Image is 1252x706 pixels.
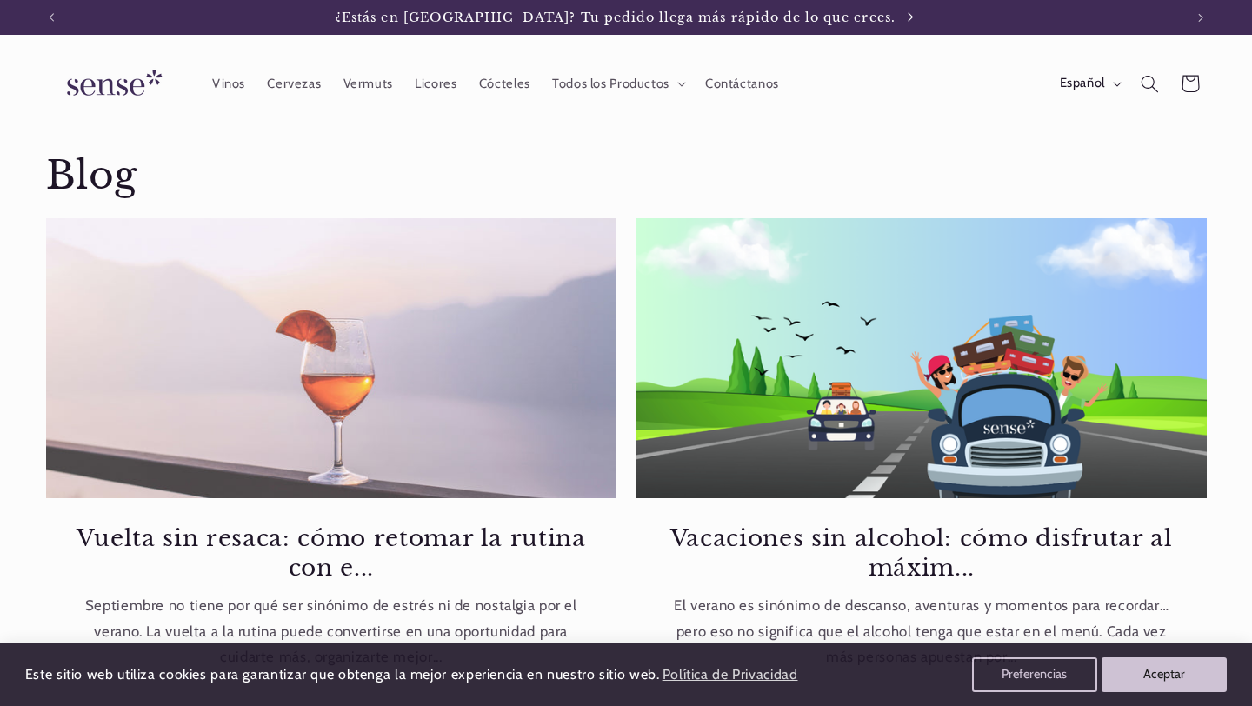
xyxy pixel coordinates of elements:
[1129,63,1169,103] summary: Búsqueda
[479,76,530,92] span: Cócteles
[972,657,1097,692] button: Preferencias
[552,76,669,92] span: Todos los Productos
[332,64,404,103] a: Vermuts
[25,666,660,683] span: Este sitio web utiliza cookies para garantizar que obtenga la mejor experiencia en nuestro sitio ...
[256,64,332,103] a: Cervezas
[212,76,245,92] span: Vinos
[267,76,321,92] span: Cervezas
[705,76,779,92] span: Contáctanos
[73,523,589,583] a: Vuelta sin resaca: cómo retomar la rutina con e...
[468,64,541,103] a: Cócteles
[541,64,694,103] summary: Todos los Productos
[201,64,256,103] a: Vinos
[659,660,800,690] a: Política de Privacidad (opens in a new tab)
[1102,657,1227,692] button: Aceptar
[1049,66,1129,101] button: Español
[39,52,183,116] a: Sense
[46,59,176,109] img: Sense
[664,523,1180,583] a: Vacaciones sin alcohol: cómo disfrutar al máxim...
[404,64,469,103] a: Licores
[415,76,456,92] span: Licores
[694,64,789,103] a: Contáctanos
[336,10,896,25] span: ¿Estás en [GEOGRAPHIC_DATA]? Tu pedido llega más rápido de lo que crees.
[343,76,393,92] span: Vermuts
[1060,74,1105,93] span: Español
[46,151,1207,201] h1: Blog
